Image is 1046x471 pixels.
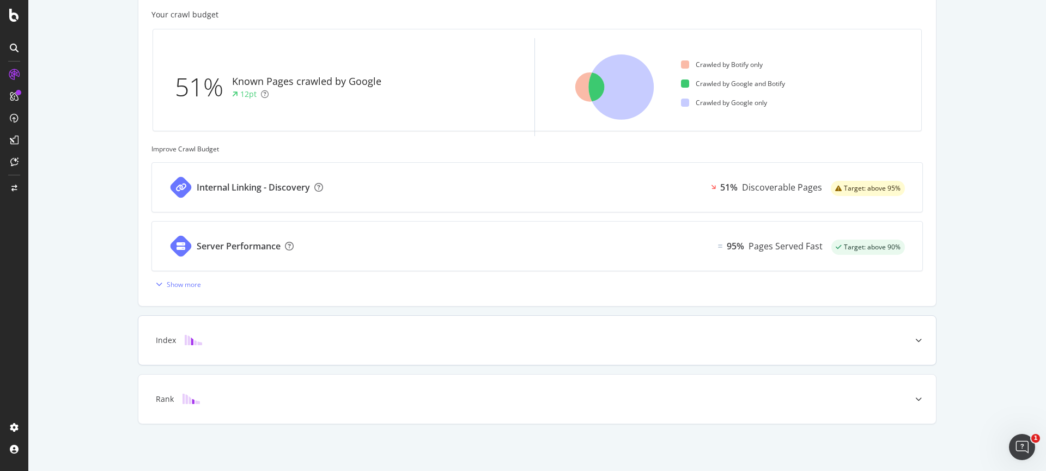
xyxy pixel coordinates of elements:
[183,394,200,404] img: block-icon
[681,98,767,107] div: Crawled by Google only
[151,162,923,212] a: Internal Linking - Discovery51%Discoverable Pageswarning label
[844,185,901,192] span: Target: above 95%
[232,75,381,89] div: Known Pages crawled by Google
[151,9,218,20] div: Your crawl budget
[156,335,176,346] div: Index
[681,60,763,69] div: Crawled by Botify only
[167,280,201,289] div: Show more
[175,69,232,105] div: 51%
[151,144,923,154] div: Improve Crawl Budget
[681,79,785,88] div: Crawled by Google and Botify
[831,181,905,196] div: warning label
[718,244,722,248] img: Equal
[151,221,923,271] a: Server PerformanceEqual95%Pages Served Fastsuccess label
[240,89,257,100] div: 12pt
[156,394,174,405] div: Rank
[151,276,201,293] button: Show more
[1009,434,1035,460] iframe: Intercom live chat
[720,181,738,194] div: 51%
[197,181,310,194] div: Internal Linking - Discovery
[185,335,202,345] img: block-icon
[1031,434,1040,443] span: 1
[727,240,744,253] div: 95%
[197,240,281,253] div: Server Performance
[831,240,905,255] div: success label
[749,240,823,253] div: Pages Served Fast
[742,181,822,194] div: Discoverable Pages
[844,244,901,250] span: Target: above 90%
